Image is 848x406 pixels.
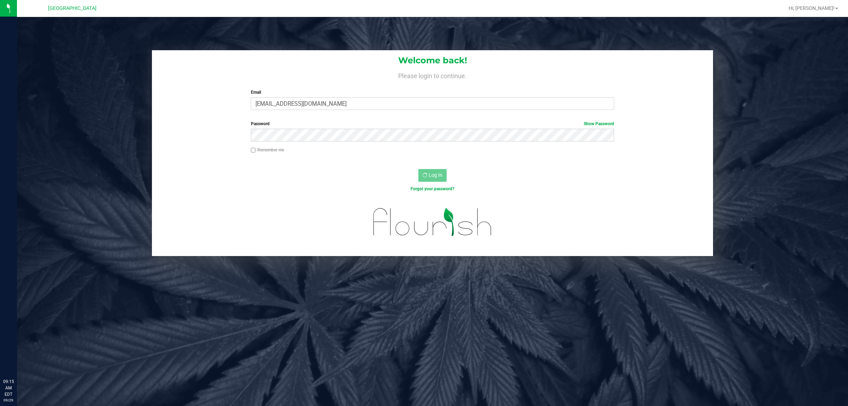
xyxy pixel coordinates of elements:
[251,147,284,153] label: Remember me
[418,169,447,182] button: Log In
[584,121,614,126] a: Show Password
[152,71,713,79] h4: Please login to continue.
[3,398,14,403] p: 09/29
[251,121,270,126] span: Password
[152,56,713,65] h1: Welcome back!
[251,89,614,95] label: Email
[411,186,454,191] a: Forgot your password?
[429,172,442,178] span: Log In
[363,199,503,245] img: flourish_logo.svg
[789,5,835,11] span: Hi, [PERSON_NAME]!
[48,5,96,11] span: [GEOGRAPHIC_DATA]
[251,148,256,153] input: Remember me
[3,378,14,398] p: 09:15 AM EDT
